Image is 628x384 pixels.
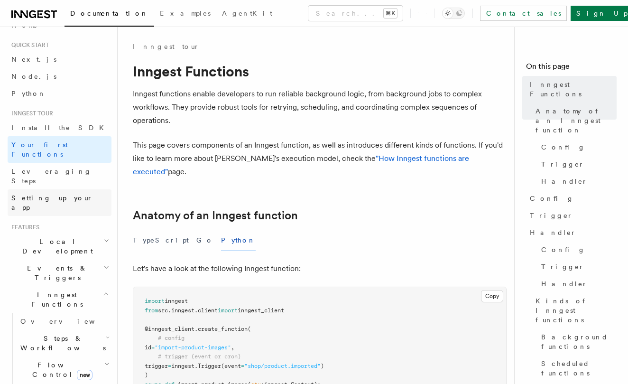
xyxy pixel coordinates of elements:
button: Toggle dark mode [442,8,465,19]
a: AgentKit [216,3,278,26]
span: from [145,307,158,314]
span: , [231,344,234,351]
span: Trigger [541,159,584,169]
button: Steps & Workflows [17,330,111,356]
span: "import-product-images" [155,344,231,351]
a: Scheduled functions [537,355,617,382]
span: . [194,307,198,314]
span: create_function [198,326,248,332]
span: trigger [145,363,168,369]
a: Handler [526,224,617,241]
button: Search...⌘K [308,6,403,21]
span: "shop/product.imported" [244,363,321,369]
span: Config [541,245,585,254]
a: Inngest Functions [526,76,617,103]
span: Handler [530,228,576,237]
a: Inngest tour [133,42,199,51]
a: Config [526,190,617,207]
p: Let's have a look at the following Inngest function: [133,262,507,275]
button: Flow Controlnew [17,356,111,383]
span: ( [248,326,251,332]
a: Anatomy of an Inngest function [532,103,617,139]
span: Quick start [8,41,49,49]
p: This page covers components of an Inngest function, as well as introduces different kinds of func... [133,139,507,178]
span: import [218,307,238,314]
span: (event [221,363,241,369]
span: Overview [20,318,118,325]
a: Trigger [526,207,617,224]
span: Trigger [541,262,584,272]
span: inngest_client [238,307,284,314]
button: Inngest Functions [8,286,111,313]
span: . [168,307,171,314]
span: # trigger (event or cron) [158,353,241,360]
h4: On this page [526,61,617,76]
span: client [198,307,218,314]
span: Config [541,142,585,152]
a: Leveraging Steps [8,163,111,189]
button: Copy [481,290,503,302]
span: Steps & Workflows [17,334,106,353]
span: id [145,344,151,351]
span: Local Development [8,237,103,256]
span: @inngest_client [145,326,194,332]
a: Kinds of Inngest functions [532,292,617,328]
span: inngest. [171,363,198,369]
span: AgentKit [222,9,272,17]
span: ) [321,363,324,369]
span: = [168,363,171,369]
span: Inngest Functions [530,80,617,99]
button: Events & Triggers [8,260,111,286]
kbd: ⌘K [384,9,397,18]
span: Inngest Functions [8,290,102,309]
span: Inngest tour [8,110,53,117]
span: ) [145,372,148,378]
a: Overview [17,313,111,330]
span: inngest [165,298,188,304]
span: src [158,307,168,314]
a: Anatomy of an Inngest function [133,209,298,222]
a: Trigger [537,258,617,275]
a: Setting up your app [8,189,111,216]
a: Config [537,241,617,258]
span: Leveraging Steps [11,168,92,185]
a: Your first Functions [8,136,111,163]
a: Config [537,139,617,156]
button: Python [221,230,256,251]
span: Your first Functions [11,141,68,158]
span: = [151,344,155,351]
span: Background functions [541,332,617,351]
span: Documentation [70,9,148,17]
span: = [241,363,244,369]
span: Setting up your app [11,194,93,211]
span: Python [11,90,46,97]
a: Install the SDK [8,119,111,136]
span: Trigger [198,363,221,369]
button: Go [196,230,213,251]
a: Trigger [537,156,617,173]
span: Trigger [530,211,573,220]
span: . [194,326,198,332]
span: Flow Control [17,360,104,379]
p: Inngest functions enable developers to run reliable background logic, from background jobs to com... [133,87,507,127]
a: Documentation [65,3,154,27]
button: TypeScript [133,230,189,251]
span: Anatomy of an Inngest function [536,106,617,135]
span: Examples [160,9,211,17]
span: Handler [541,279,588,289]
a: Handler [537,275,617,292]
span: Node.js [11,73,56,80]
span: Scheduled functions [541,359,617,378]
a: Node.js [8,68,111,85]
span: # config [158,335,185,341]
span: Handler [541,177,588,186]
span: Next.js [11,56,56,63]
span: Events & Triggers [8,263,103,282]
span: new [77,370,92,380]
span: import [145,298,165,304]
a: Contact sales [480,6,567,21]
span: inngest [171,307,194,314]
h1: Inngest Functions [133,63,507,80]
a: Python [8,85,111,102]
button: Local Development [8,233,111,260]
